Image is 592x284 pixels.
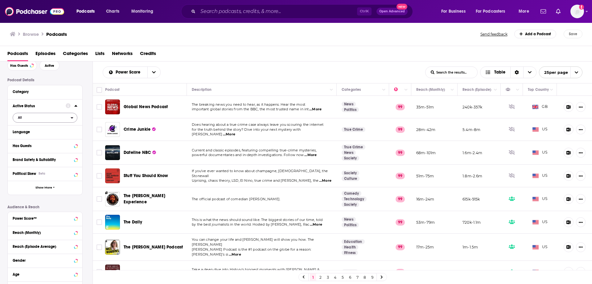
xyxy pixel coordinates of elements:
span: Show More [35,186,52,189]
span: Take a deep dive into History’s biggest moments with [PERSON_NAME] & [192,267,320,272]
span: Dateline NBC [124,150,151,155]
a: 7 [354,273,360,281]
span: All [18,116,22,119]
div: Beta [39,172,45,176]
a: 6 [347,273,353,281]
a: Society [342,156,359,161]
a: Episodes [35,49,55,61]
p: 1m-1.5m [462,244,478,250]
p: 28m-42m [416,127,435,132]
a: News [342,217,356,222]
span: US [532,173,548,179]
span: Has Guests [10,64,28,67]
div: Reach (Monthly) [416,86,445,93]
button: open menu [72,6,103,16]
button: Reach (Monthly) [13,229,77,236]
button: Has Guests [13,142,77,150]
button: Column Actions [449,86,456,94]
p: 615k-915k [462,197,480,202]
span: This is what the news should sound like. The biggest stories of our time, told [192,218,323,222]
p: 1.6m-2.4m [462,150,483,155]
div: Active Status [13,104,62,108]
a: Global News Podcast [124,104,168,110]
img: Dateline NBC [105,145,120,160]
a: Podcasts [46,31,67,37]
span: Uprising, chaos theory, LSD, El Nino, true crime and [PERSON_NAME], the [192,178,319,183]
p: 53m-79m [416,220,435,225]
a: 8 [362,273,368,281]
p: 240k-357k [462,104,483,110]
a: True Crime [342,145,365,150]
button: Send feedback [479,32,509,37]
button: Show More Button [576,267,586,277]
span: US [532,126,548,133]
a: Credits [140,49,156,61]
span: Toggle select row [97,269,102,275]
a: Podchaser - Follow, Share and Rate Podcasts [5,6,64,17]
a: Politics [342,107,359,112]
a: Society [342,171,359,176]
span: Global News Podcast [124,104,168,109]
div: Top Country [528,86,549,93]
span: You can change your life and [PERSON_NAME] will show you how. The [PERSON_NAME] [192,237,314,247]
button: open menu [539,66,582,78]
span: The Daily [124,219,142,225]
span: GB [532,104,548,110]
button: Column Actions [328,86,335,94]
button: Active [39,61,60,70]
div: Has Guests [506,86,514,93]
span: Crime Junkie [124,127,150,132]
a: Dateline NBC [124,150,156,156]
a: Global News Podcast [105,100,120,114]
a: Show notifications dropdown [553,6,563,17]
span: If you've ever wanted to know about champagne, [DEMOGRAPHIC_DATA], the Stonewall [192,169,328,178]
button: Column Actions [380,86,388,94]
div: Age [13,272,72,277]
p: 17m-25m [416,244,434,250]
span: Power Score [116,70,142,74]
a: 3 [325,273,331,281]
a: Categories [63,49,88,61]
span: Open Advanced [379,10,405,13]
span: The [PERSON_NAME] Experience [124,193,165,205]
img: User Profile [570,5,584,18]
button: Show More Button [576,125,586,134]
a: Stuff You Should Know [124,173,168,179]
span: ...More [319,178,331,183]
span: The official podcast of comedian [PERSON_NAME]. [192,197,280,201]
a: Fitness [342,250,358,255]
button: open menu [472,6,514,16]
span: Toggle select row [97,173,102,179]
a: Comedy [342,191,361,196]
a: Podcasts [7,49,28,61]
p: 99 [396,173,405,179]
button: Active Status [13,102,66,110]
p: 99 [396,104,405,110]
div: Sort Direction [510,67,523,78]
a: Crime Junkie [105,122,120,137]
span: by the best journalists in the world. Hosted by [PERSON_NAME], Rac [192,222,309,227]
span: Toggle select row [97,150,102,155]
img: The Joe Rogan Experience [105,192,120,206]
a: The Daily [105,215,120,230]
span: US [532,196,548,202]
button: open menu [13,113,77,123]
button: Show More Button [576,102,586,112]
div: Podcast [105,86,120,93]
button: Column Actions [514,86,521,94]
button: Show profile menu [570,5,584,18]
span: US [532,269,548,275]
a: News [342,102,356,107]
button: Show More Button [576,242,586,252]
div: Language [13,130,73,134]
span: [PERSON_NAME] Podcast is the #1 podcast on the globe for a reason: [PERSON_NAME]’s si [192,247,311,256]
span: Toggle select row [97,244,102,250]
span: ...More [310,222,322,227]
p: 720k-1.1m [462,220,481,225]
span: US [532,244,548,250]
button: Gender [13,256,77,264]
button: Choose View [480,66,536,78]
span: For Podcasters [476,7,505,16]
